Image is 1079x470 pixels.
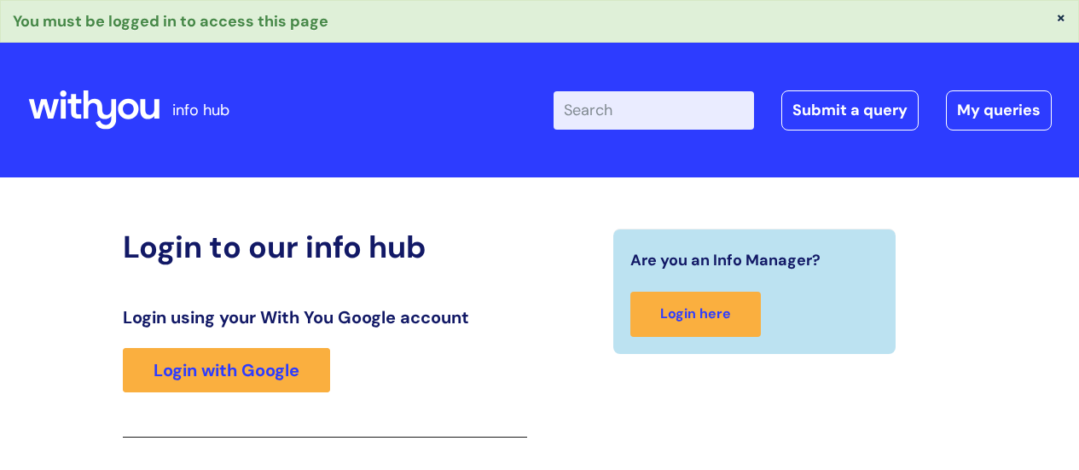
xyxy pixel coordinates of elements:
[554,91,754,129] input: Search
[123,229,527,265] h2: Login to our info hub
[172,96,229,124] p: info hub
[630,292,761,337] a: Login here
[946,90,1052,130] a: My queries
[781,90,919,130] a: Submit a query
[123,307,527,328] h3: Login using your With You Google account
[123,348,330,392] a: Login with Google
[1056,9,1066,25] button: ×
[630,247,821,274] span: Are you an Info Manager?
